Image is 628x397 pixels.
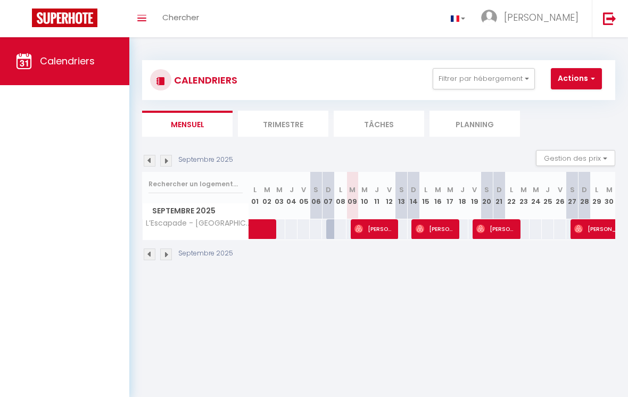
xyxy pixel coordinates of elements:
[570,185,575,195] abbr: S
[285,172,298,219] th: 04
[595,185,598,195] abbr: L
[435,185,441,195] abbr: M
[322,172,334,219] th: 07
[481,10,497,26] img: ...
[520,185,527,195] abbr: M
[432,172,444,219] th: 16
[551,68,602,89] button: Actions
[424,185,427,195] abbr: L
[178,249,233,259] p: Septembre 2025
[447,185,453,195] abbr: M
[481,172,493,219] th: 20
[429,111,520,137] li: Planning
[171,68,237,92] h3: CALENDRIERS
[143,203,249,219] span: Septembre 2025
[298,172,310,219] th: 05
[582,185,587,195] abbr: D
[472,185,477,195] abbr: V
[349,185,356,195] abbr: M
[493,172,505,219] th: 21
[387,185,392,195] abbr: V
[476,219,517,239] span: [PERSON_NAME]
[484,185,489,195] abbr: S
[253,185,257,195] abbr: L
[420,172,432,219] th: 15
[546,185,550,195] abbr: J
[276,185,283,195] abbr: M
[530,172,542,219] th: 24
[313,185,318,195] abbr: S
[375,185,379,195] abbr: J
[383,172,395,219] th: 12
[371,172,383,219] th: 11
[395,172,408,219] th: 13
[408,172,420,219] th: 14
[326,185,331,195] abbr: D
[310,172,322,219] th: 06
[361,185,368,195] abbr: M
[261,172,273,219] th: 02
[554,172,566,219] th: 26
[444,172,457,219] th: 17
[542,172,554,219] th: 25
[505,172,517,219] th: 22
[9,4,40,36] button: Ouvrir le widget de chat LiveChat
[142,111,233,137] li: Mensuel
[566,172,579,219] th: 27
[603,172,615,219] th: 30
[456,172,468,219] th: 18
[591,172,603,219] th: 29
[359,172,371,219] th: 10
[460,185,465,195] abbr: J
[536,150,615,166] button: Gestion des prix
[249,172,261,219] th: 01
[433,68,535,89] button: Filtrer par hébergement
[504,11,579,24] span: [PERSON_NAME]
[32,9,97,27] img: Super Booking
[334,111,424,137] li: Tâches
[162,12,199,23] span: Chercher
[579,172,591,219] th: 28
[144,219,251,227] span: L’Escapade - [GEOGRAPHIC_DATA] [GEOGRAPHIC_DATA][PERSON_NAME]
[273,172,285,219] th: 03
[148,175,243,194] input: Rechercher un logement...
[517,172,530,219] th: 23
[339,185,342,195] abbr: L
[334,172,346,219] th: 08
[606,185,613,195] abbr: M
[558,185,563,195] abbr: V
[290,185,294,195] abbr: J
[468,172,481,219] th: 19
[354,219,395,239] span: [PERSON_NAME]
[399,185,404,195] abbr: S
[40,54,95,68] span: Calendriers
[346,172,359,219] th: 09
[411,185,416,195] abbr: D
[510,185,513,195] abbr: L
[301,185,306,195] abbr: V
[497,185,502,195] abbr: D
[533,185,539,195] abbr: M
[264,185,270,195] abbr: M
[238,111,328,137] li: Trimestre
[603,12,616,25] img: logout
[178,155,233,165] p: Septembre 2025
[416,219,457,239] span: [PERSON_NAME]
